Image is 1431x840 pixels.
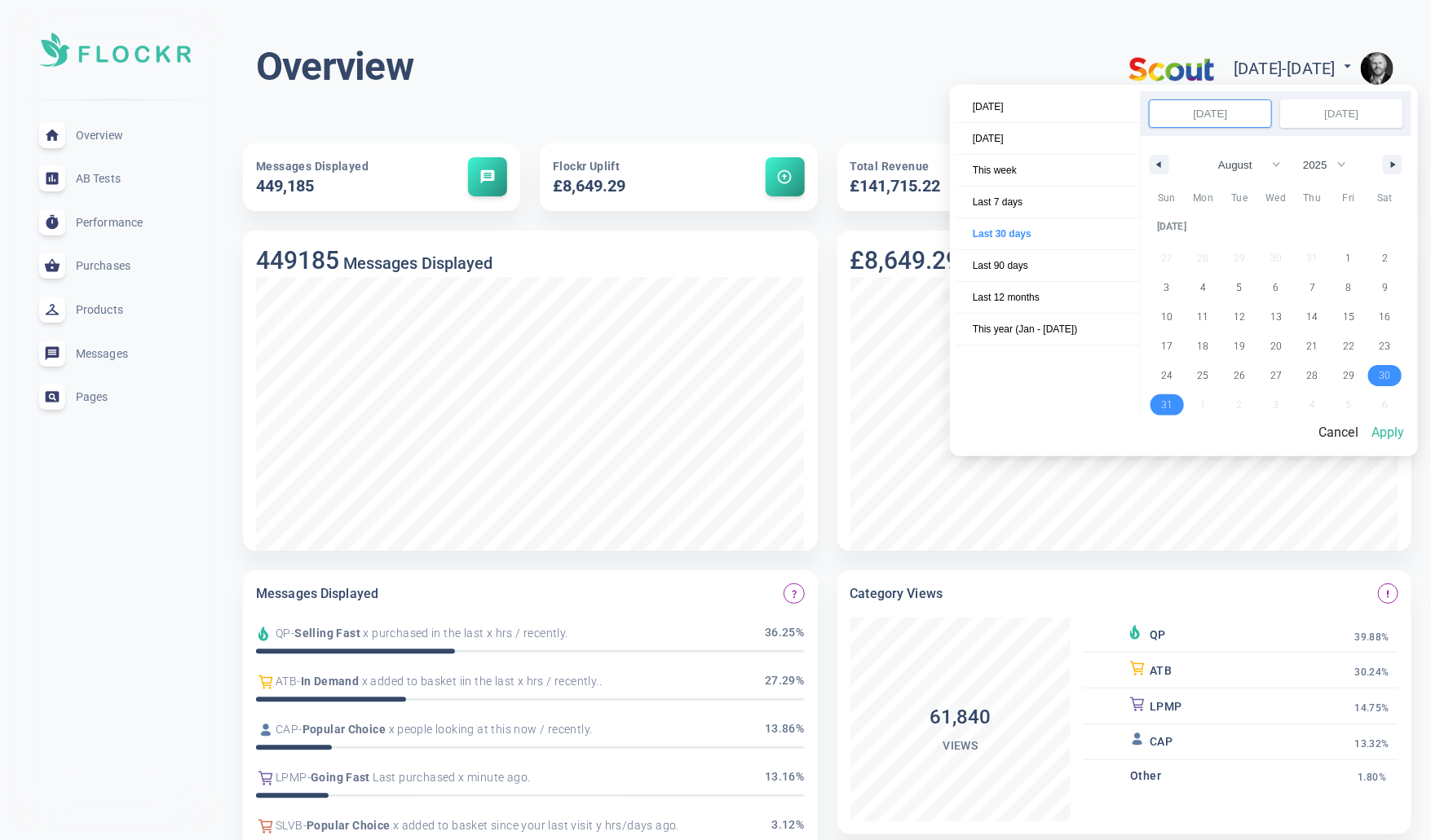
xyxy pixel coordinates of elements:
[1331,185,1367,211] span: Fri
[1281,100,1402,127] input: Continuous
[1367,244,1403,273] button: 2
[1331,244,1367,273] button: 1
[1234,332,1245,361] span: 19
[956,123,1140,154] span: [DATE]
[956,314,1140,345] span: This year (Jan - [DATE])
[1198,302,1209,332] span: 11
[1273,273,1279,302] span: 6
[956,155,1140,186] span: This week
[1343,361,1354,390] span: 29
[1307,182,1318,211] span: 31
[1346,244,1352,273] span: 1
[1307,361,1318,390] span: 28
[1149,185,1186,211] span: Sun
[1186,361,1222,390] button: 25
[1186,182,1222,211] button: 28
[1258,273,1295,302] button: 6
[1258,332,1295,361] button: 20
[1382,273,1388,302] span: 9
[1221,302,1258,332] button: 12
[956,282,1140,313] span: Last 12 months
[1186,302,1222,332] button: 11
[1346,273,1352,302] span: 8
[1149,361,1186,390] button: 24
[1149,211,1403,243] div: [DATE]
[1270,182,1282,211] span: 30
[1307,332,1318,361] span: 21
[1221,185,1258,211] span: Tue
[1161,361,1173,390] span: 24
[1258,302,1295,332] button: 13
[1270,302,1282,332] span: 13
[1149,302,1186,332] button: 10
[956,250,1140,282] button: Last 90 days
[1367,361,1403,390] button: 30
[1331,302,1367,332] button: 15
[1331,273,1367,302] button: 8
[1312,416,1365,450] button: Cancel
[1367,302,1403,332] button: 16
[1270,332,1282,361] span: 20
[1258,185,1295,211] span: Wed
[1307,302,1318,332] span: 14
[1234,361,1245,390] span: 26
[956,155,1140,187] button: This week
[1343,302,1354,332] span: 15
[1186,332,1222,361] button: 18
[1331,332,1367,361] button: 22
[956,91,1140,123] button: [DATE]
[1161,390,1173,420] span: 31
[1221,332,1258,361] button: 19
[1367,273,1403,302] button: 9
[1310,273,1315,302] span: 7
[1221,361,1258,390] button: 26
[1367,185,1403,211] span: Sat
[1198,361,1209,390] span: 25
[1221,182,1258,211] button: 29
[1164,273,1170,302] span: 3
[1149,332,1186,361] button: 17
[1294,182,1331,211] button: 31
[1234,302,1245,332] span: 12
[1365,416,1411,450] button: Apply
[1270,361,1282,390] span: 27
[1294,302,1331,332] button: 14
[1380,361,1391,390] span: 30
[956,314,1140,345] button: This year (Jan - [DATE])
[1198,182,1209,211] span: 28
[1150,100,1271,127] input: Early
[1331,361,1367,390] button: 29
[1149,390,1186,420] button: 31
[1161,182,1173,211] span: 27
[1294,185,1331,211] span: Thu
[1380,332,1391,361] span: 23
[956,91,1140,122] span: [DATE]
[1149,273,1186,302] button: 3
[1186,185,1222,211] span: Mon
[1200,273,1206,302] span: 4
[1237,273,1243,302] span: 5
[956,282,1140,314] button: Last 12 months
[956,218,1140,250] button: Last 30 days
[956,187,1140,218] span: Last 7 days
[1343,332,1354,361] span: 22
[1367,332,1403,361] button: 23
[1380,302,1391,332] span: 16
[956,218,1140,249] span: Last 30 days
[1258,361,1295,390] button: 27
[1149,182,1186,211] button: 27
[1382,244,1388,273] span: 2
[1186,273,1222,302] button: 4
[1294,332,1331,361] button: 21
[1198,332,1209,361] span: 18
[956,123,1140,155] button: [DATE]
[956,187,1140,218] button: Last 7 days
[1161,332,1173,361] span: 17
[1258,182,1295,211] button: 30
[1294,361,1331,390] button: 28
[1234,182,1245,211] span: 29
[1294,273,1331,302] button: 7
[1161,302,1173,332] span: 10
[1221,273,1258,302] button: 5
